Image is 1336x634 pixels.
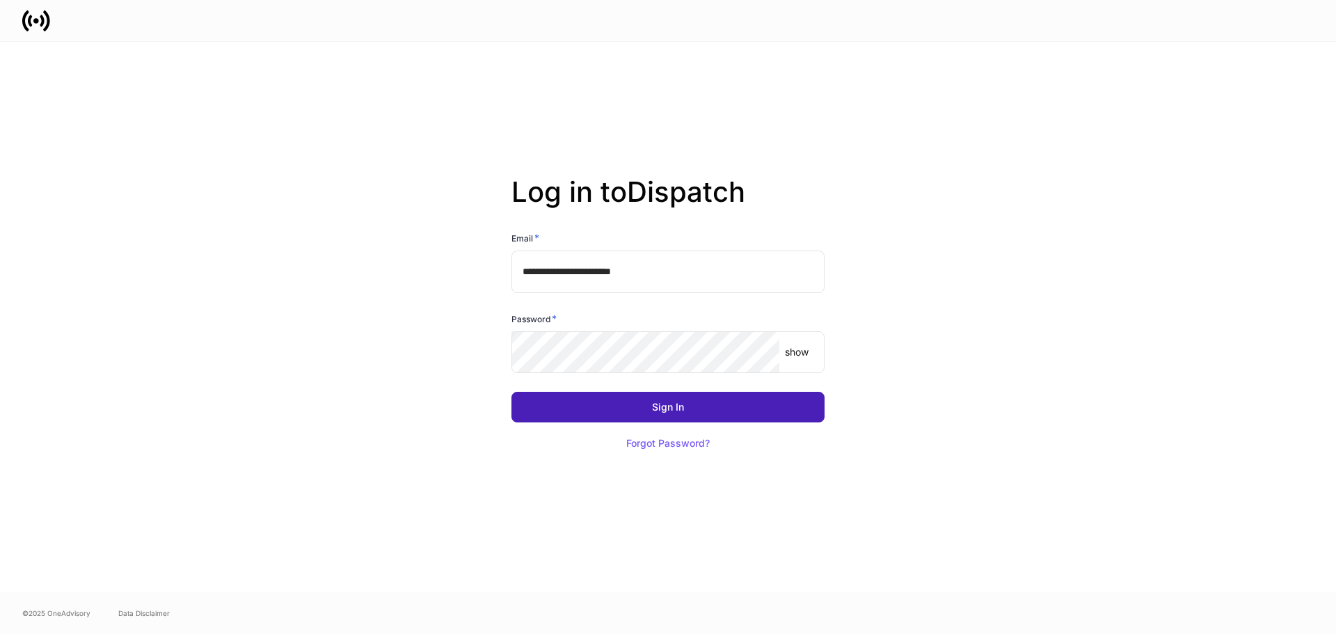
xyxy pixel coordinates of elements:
span: © 2025 OneAdvisory [22,608,90,619]
button: Forgot Password? [609,428,727,459]
h6: Password [511,312,557,326]
h2: Log in to Dispatch [511,175,825,231]
p: show [785,345,809,359]
div: Forgot Password? [626,438,710,448]
div: Sign In [652,402,684,412]
button: Sign In [511,392,825,422]
h6: Email [511,231,539,245]
a: Data Disclaimer [118,608,170,619]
